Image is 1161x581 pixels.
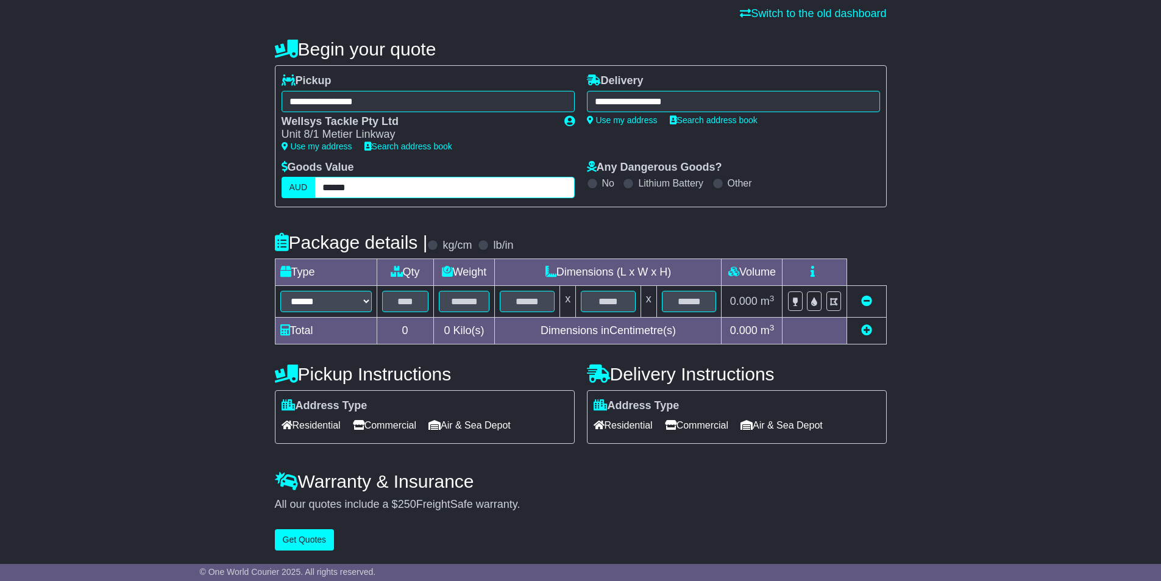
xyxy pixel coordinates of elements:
span: Air & Sea Depot [428,416,511,435]
label: AUD [282,177,316,198]
label: lb/in [493,239,513,252]
td: Volume [722,259,783,286]
label: kg/cm [442,239,472,252]
label: Address Type [594,399,680,413]
a: Search address book [670,115,758,125]
span: 0.000 [730,324,758,337]
div: All our quotes include a $ FreightSafe warranty. [275,498,887,511]
a: Use my address [282,141,352,151]
div: Wellsys Tackle Pty Ltd [282,115,552,129]
h4: Warranty & Insurance [275,471,887,491]
a: Remove this item [861,295,872,307]
label: Goods Value [282,161,354,174]
td: 0 [377,318,433,344]
span: Residential [594,416,653,435]
span: Commercial [353,416,416,435]
td: Kilo(s) [433,318,495,344]
sup: 3 [770,294,775,303]
span: © One World Courier 2025. All rights reserved. [200,567,376,577]
span: 0.000 [730,295,758,307]
sup: 3 [770,323,775,332]
td: Total [275,318,377,344]
td: x [560,286,576,318]
h4: Begin your quote [275,39,887,59]
td: Dimensions (L x W x H) [495,259,722,286]
span: 250 [398,498,416,510]
h4: Pickup Instructions [275,364,575,384]
td: x [641,286,656,318]
span: m [761,324,775,337]
label: Pickup [282,74,332,88]
h4: Delivery Instructions [587,364,887,384]
label: Lithium Battery [638,177,703,189]
a: Add new item [861,324,872,337]
label: No [602,177,614,189]
label: Address Type [282,399,367,413]
a: Switch to the old dashboard [740,7,886,20]
label: Delivery [587,74,644,88]
td: Weight [433,259,495,286]
td: Type [275,259,377,286]
a: Use my address [587,115,658,125]
button: Get Quotes [275,529,335,551]
span: Air & Sea Depot [740,416,823,435]
td: Dimensions in Centimetre(s) [495,318,722,344]
label: Any Dangerous Goods? [587,161,722,174]
td: Qty [377,259,433,286]
span: m [761,295,775,307]
h4: Package details | [275,232,428,252]
span: Residential [282,416,341,435]
label: Other [728,177,752,189]
div: Unit 8/1 Metier Linkway [282,128,552,141]
span: Commercial [665,416,728,435]
span: 0 [444,324,450,337]
a: Search address book [364,141,452,151]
